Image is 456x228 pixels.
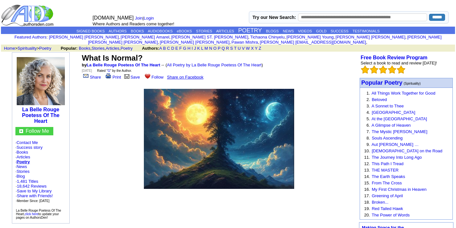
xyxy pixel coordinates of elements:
a: Blog [16,174,25,179]
a: J [194,46,196,51]
a: [GEOGRAPHIC_DATA] [372,110,415,115]
a: V [242,46,245,51]
a: Articles [16,155,30,159]
a: [PERSON_NAME] [PERSON_NAME] [PERSON_NAME] [88,35,442,45]
a: News [16,164,27,169]
a: G [108,69,110,72]
font: 15. [364,181,370,185]
a: S [230,46,233,51]
b: La Belle Rouge Poetess Of The Heart [22,107,59,124]
a: GOLD [316,29,327,33]
img: bigemptystars.png [361,65,369,74]
a: Popular Poetry [361,80,402,86]
font: · · · [16,189,53,203]
a: From The Cross [372,181,402,185]
a: Spirituality [18,46,37,51]
a: Red Tailed Hawk [372,206,403,211]
font: 3. [366,104,370,108]
font: 9. [366,142,370,147]
a: Broken... [372,200,389,205]
a: Follow Me [26,128,49,134]
a: Featured Authors [14,35,47,39]
a: Success story [16,145,42,150]
a: Follow [144,75,164,80]
a: [PERSON_NAME] Amarel [121,35,170,39]
a: eBOOKS [177,29,192,33]
font: i [259,41,260,44]
a: Aut [PERSON_NAME] … [372,142,419,147]
a: Login [144,16,154,21]
font: , , , , , , , , , , [49,35,442,45]
a: [PERSON_NAME] [PERSON_NAME] [336,35,405,39]
a: click here [25,212,38,216]
a: All Things Work Together for Good [372,91,435,96]
a: Y [255,46,257,51]
a: Beloved [372,97,387,102]
a: [PERSON_NAME] [EMAIL_ADDRESS][DOMAIN_NAME] [260,40,366,45]
a: The Earth Speaks [372,174,405,179]
a: C [167,46,170,51]
img: heart.gif [145,73,150,79]
a: L [201,46,203,51]
font: : [14,35,48,39]
img: bigemptystars.png [397,65,405,74]
font: 19. [364,206,370,211]
font: 16. [364,187,370,192]
a: SUCCESS [331,29,349,33]
a: E [175,46,178,51]
a: POETRY [238,27,262,34]
a: [PERSON_NAME] [PERSON_NAME] [160,40,230,45]
a: R [226,46,229,51]
a: Z [259,46,261,51]
a: Print [104,75,121,80]
a: A Sonnet to Thee [372,104,404,108]
a: The Journey Into Long Ago [372,155,422,160]
a: AUDIOBOOKS [148,29,172,33]
a: [PERSON_NAME] [PERSON_NAME] [49,35,118,39]
a: Books [79,46,90,51]
font: Select a book to read and review [DATE]! [361,61,437,65]
a: [PERSON_NAME] ST. [PERSON_NAME] [171,35,248,39]
a: This Path I Tread [372,161,403,166]
font: 7. [366,129,370,134]
a: BOOKS [131,29,144,33]
img: library.gif [123,73,130,79]
font: 5. [366,116,370,121]
a: Stories [16,169,29,174]
a: My First Christmas in Heaven [372,187,426,192]
font: (Spirituality) [404,82,421,85]
a: N [209,46,212,51]
a: Share [82,75,101,80]
a: AUTHORS [109,29,127,33]
font: i [335,36,336,39]
a: Greening of April [372,193,403,198]
a: Stories [92,46,104,51]
a: B [163,46,166,51]
font: · · [16,179,53,203]
a: STORIES [196,29,212,33]
font: 12. [364,161,370,166]
a: W [246,46,250,51]
a: A [159,46,162,51]
a: Articles [106,46,119,51]
a: Poetry [16,159,30,164]
font: i [159,41,160,44]
img: gc.jpg [19,129,23,133]
a: 1,481 Titles [17,179,38,184]
font: 1. [366,91,370,96]
a: Share on Facebook [167,75,203,80]
b: Authors: [142,46,159,51]
a: Share with Friends! [17,193,53,198]
font: · · · · · · · · [15,140,66,203]
a: G [183,46,186,51]
font: [DOMAIN_NAME] [92,15,134,21]
a: T [234,46,237,51]
img: share_page.gif [83,73,89,79]
font: Where Authors and Readers come together! [92,21,174,26]
font: i [367,41,368,44]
